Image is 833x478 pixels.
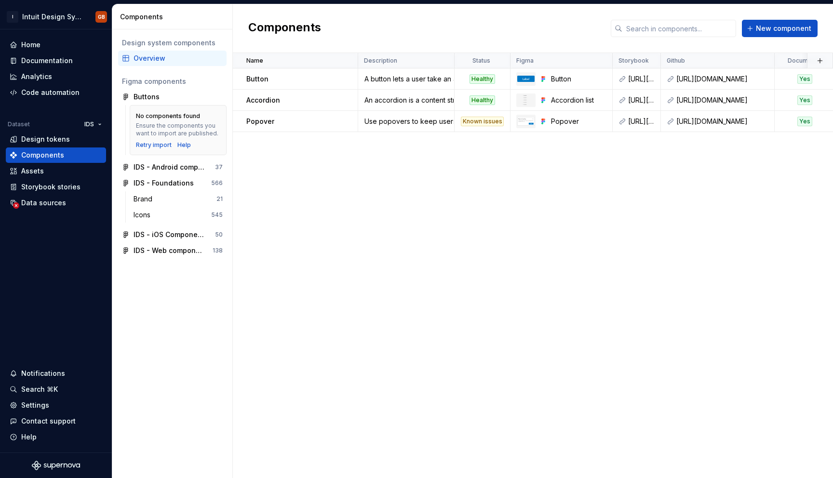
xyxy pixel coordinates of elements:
[211,179,223,187] div: 566
[32,461,80,470] svg: Supernova Logo
[130,191,227,207] a: Brand21
[134,53,223,63] div: Overview
[130,207,227,223] a: Icons545
[7,11,18,23] div: I
[118,227,227,242] a: IDS - iOS Components50
[21,432,37,442] div: Help
[667,57,685,65] p: Github
[246,117,274,126] p: Popover
[246,95,280,105] p: Accordion
[6,429,106,445] button: Help
[21,369,65,378] div: Notifications
[21,56,73,66] div: Documentation
[797,74,812,84] div: Yes
[628,74,655,84] div: [URL][DOMAIN_NAME]
[470,74,495,84] div: Healthy
[134,210,154,220] div: Icons
[522,94,529,106] img: Accordion list
[84,120,94,128] span: IDS
[551,95,606,105] div: Accordion list
[628,95,655,105] div: [URL][DOMAIN_NAME]
[8,120,30,128] div: Dataset
[6,147,106,163] a: Components
[136,112,200,120] div: No components found
[551,74,606,84] div: Button
[136,141,172,149] button: Retry import
[6,163,106,179] a: Assets
[21,182,81,192] div: Storybook stories
[21,88,80,97] div: Code automation
[118,243,227,258] a: IDS - Web components138
[21,400,49,410] div: Settings
[134,246,205,255] div: IDS - Web components
[6,195,106,211] a: Data sources
[118,159,227,175] a: IDS - Android components37
[21,198,66,208] div: Data sources
[470,95,495,105] div: Healthy
[134,178,194,188] div: IDS - Foundations
[516,57,534,65] p: Figma
[6,398,106,413] a: Settings
[21,385,58,394] div: Search ⌘K
[246,74,269,84] p: Button
[676,95,768,105] div: [URL][DOMAIN_NAME]
[215,163,223,171] div: 37
[134,162,205,172] div: IDS - Android components
[676,74,768,84] div: [URL][DOMAIN_NAME]
[2,6,110,27] button: IIntuit Design SystemGB
[122,38,223,48] div: Design system components
[21,134,70,144] div: Design tokens
[517,76,535,82] img: Button
[6,413,106,429] button: Contact support
[246,57,263,65] p: Name
[134,194,156,204] div: Brand
[788,57,825,65] p: Documented
[359,74,454,84] div: A button lets a user take an action.
[248,20,321,37] h2: Components
[118,51,227,66] a: Overview
[6,53,106,68] a: Documentation
[6,85,106,100] a: Code automation
[22,12,84,22] div: Intuit Design System
[472,57,490,65] p: Status
[98,13,105,21] div: GB
[118,89,227,105] a: Buttons
[551,117,606,126] div: Popover
[120,12,228,22] div: Components
[622,20,736,37] input: Search in components...
[80,118,106,131] button: IDS
[6,37,106,53] a: Home
[517,117,535,125] img: Popover
[618,57,649,65] p: Storybook
[21,72,52,81] div: Analytics
[118,175,227,191] a: IDS - Foundations566
[742,20,818,37] button: New component
[6,69,106,84] a: Analytics
[215,231,223,239] div: 50
[21,416,76,426] div: Contact support
[122,77,223,86] div: Figma components
[364,57,397,65] p: Description
[359,95,454,105] div: An accordion is a content structure that reveals and hides content.
[21,40,40,50] div: Home
[134,92,160,102] div: Buttons
[211,211,223,219] div: 545
[134,230,205,239] div: IDS - iOS Components
[359,117,454,126] div: Use popovers to keep users on the same page while selecting or entering data during another task.
[676,117,768,126] div: [URL][DOMAIN_NAME]
[756,24,811,33] span: New component
[213,247,223,254] div: 138
[628,117,655,126] div: [URL][DOMAIN_NAME]
[21,166,44,176] div: Assets
[6,382,106,397] button: Search ⌘K
[797,95,812,105] div: Yes
[461,117,504,126] div: Known issues
[136,122,220,137] div: Ensure the components you want to import are published.
[177,141,191,149] a: Help
[6,179,106,195] a: Storybook stories
[21,150,64,160] div: Components
[6,132,106,147] a: Design tokens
